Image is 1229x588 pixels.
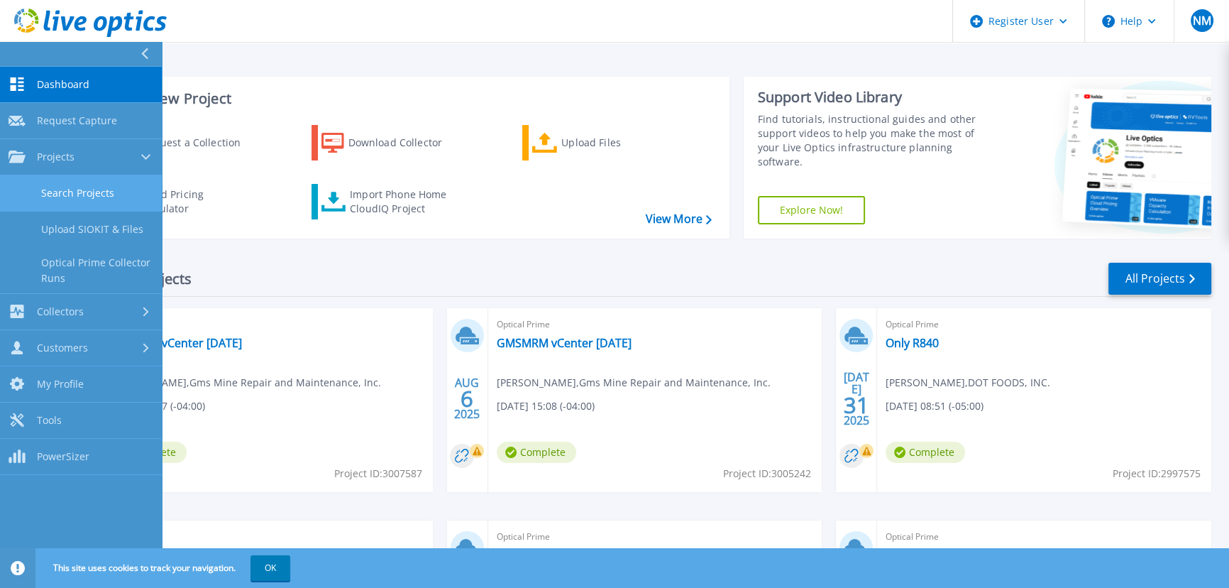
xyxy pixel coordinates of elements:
[886,398,983,414] span: [DATE] 08:51 (-05:00)
[461,393,473,405] span: 6
[645,212,711,226] a: View More
[758,196,866,224] a: Explore Now!
[1192,15,1211,26] span: NM
[843,373,870,425] div: [DATE] 2025
[334,466,422,481] span: Project ID: 3007587
[350,187,461,216] div: Import Phone Home CloudIQ Project
[758,112,995,169] div: Find tutorials, instructional guides and other support videos to help you make the most of your L...
[39,555,290,581] span: This site uses cookies to track your navigation.
[453,373,480,425] div: AUG 2025
[886,317,1203,332] span: Optical Prime
[37,114,117,127] span: Request Capture
[1108,263,1211,295] a: All Projects
[497,317,814,332] span: Optical Prime
[497,398,595,414] span: [DATE] 15:08 (-04:00)
[497,442,576,463] span: Complete
[1113,466,1201,481] span: Project ID: 2997575
[107,317,424,332] span: Optical Prime
[844,399,869,411] span: 31
[37,378,84,391] span: My Profile
[107,529,424,545] span: Optical Prime
[107,375,381,391] span: [PERSON_NAME] , Gms Mine Repair and Maintenance, Inc.
[497,336,632,350] a: GMSMRM vCenter [DATE]
[886,529,1203,545] span: Optical Prime
[561,129,675,157] div: Upload Files
[497,529,814,545] span: Optical Prime
[37,342,88,354] span: Customers
[37,78,89,91] span: Dashboard
[37,414,62,427] span: Tools
[312,125,470,160] a: Download Collector
[886,442,965,463] span: Complete
[723,466,811,481] span: Project ID: 3005242
[886,375,1050,391] span: [PERSON_NAME] , DOT FOODS, INC.
[522,125,680,160] a: Upload Files
[107,336,242,350] a: GMSMRM vCenter [DATE]
[101,125,259,160] a: Request a Collection
[348,129,462,157] div: Download Collector
[886,336,939,350] a: Only R840
[37,450,89,463] span: PowerSizer
[758,88,995,107] div: Support Video Library
[497,375,771,391] span: [PERSON_NAME] , Gms Mine Repair and Maintenance, Inc.
[141,129,255,157] div: Request a Collection
[139,187,253,216] div: Cloud Pricing Calculator
[101,184,259,219] a: Cloud Pricing Calculator
[37,305,84,318] span: Collectors
[250,555,290,581] button: OK
[101,91,711,107] h3: Start a New Project
[37,151,75,163] span: Projects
